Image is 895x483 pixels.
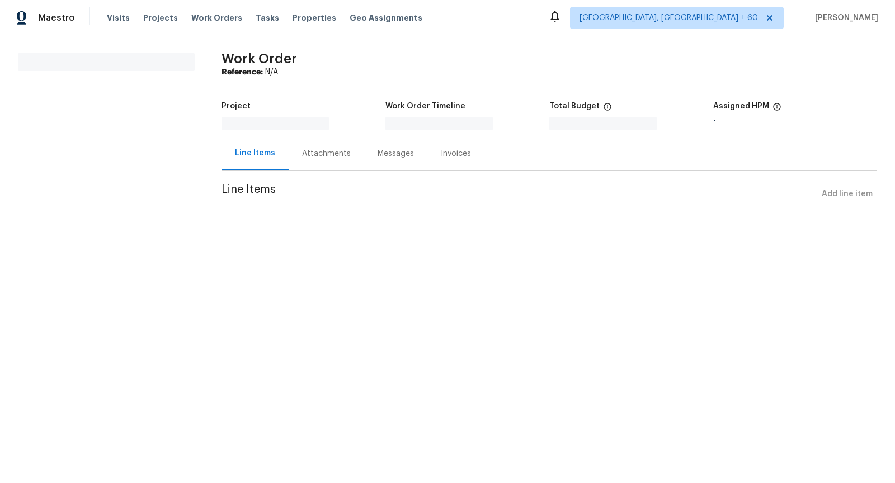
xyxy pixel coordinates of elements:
[385,102,465,110] h5: Work Order Timeline
[235,148,275,159] div: Line Items
[549,102,600,110] h5: Total Budget
[603,102,612,117] span: The total cost of line items that have been proposed by Opendoor. This sum includes line items th...
[222,52,297,65] span: Work Order
[772,102,781,117] span: The hpm assigned to this work order.
[222,184,817,205] span: Line Items
[256,14,279,22] span: Tasks
[143,12,178,23] span: Projects
[811,12,878,23] span: [PERSON_NAME]
[38,12,75,23] span: Maestro
[713,117,877,125] div: -
[441,148,471,159] div: Invoices
[580,12,758,23] span: [GEOGRAPHIC_DATA], [GEOGRAPHIC_DATA] + 60
[350,12,422,23] span: Geo Assignments
[191,12,242,23] span: Work Orders
[222,102,251,110] h5: Project
[222,67,877,78] div: N/A
[222,68,263,76] b: Reference:
[713,102,769,110] h5: Assigned HPM
[107,12,130,23] span: Visits
[293,12,336,23] span: Properties
[378,148,414,159] div: Messages
[302,148,351,159] div: Attachments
